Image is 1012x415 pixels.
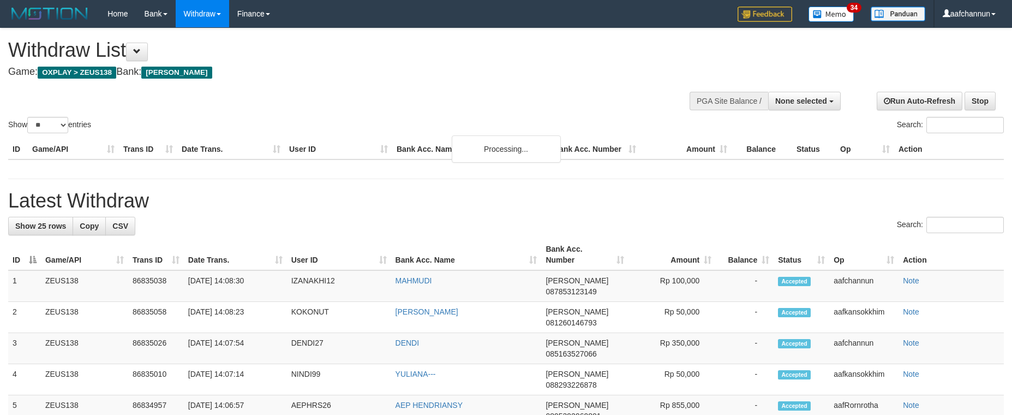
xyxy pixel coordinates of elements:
a: MAHMUDI [396,276,432,285]
span: [PERSON_NAME] [546,339,608,347]
td: NINDI99 [287,364,391,395]
span: [PERSON_NAME] [141,67,212,79]
span: 34 [847,3,861,13]
span: Copy 081260146793 to clipboard [546,318,596,327]
th: Status [792,139,836,159]
th: Status: activate to sort column ascending [774,239,829,270]
td: Rp 50,000 [628,364,716,395]
td: 1 [8,270,41,302]
td: Rp 50,000 [628,302,716,333]
th: Action [894,139,1004,159]
label: Search: [897,117,1004,133]
select: Showentries [27,117,68,133]
td: - [716,270,774,302]
a: AEP HENDRIANSY [396,401,463,410]
span: CSV [112,222,128,230]
input: Search: [926,217,1004,233]
span: [PERSON_NAME] [546,307,608,316]
label: Show entries [8,117,91,133]
td: ZEUS138 [41,302,128,333]
th: Action [899,239,1004,270]
input: Search: [926,117,1004,133]
th: Trans ID [119,139,177,159]
a: Note [903,339,919,347]
td: ZEUS138 [41,333,128,364]
th: Amount: activate to sort column ascending [628,239,716,270]
a: Note [903,401,919,410]
td: [DATE] 14:08:23 [184,302,287,333]
img: Feedback.jpg [738,7,792,22]
th: Trans ID: activate to sort column ascending [128,239,184,270]
span: Copy 087853123149 to clipboard [546,287,596,296]
span: Accepted [778,277,811,286]
td: 4 [8,364,41,395]
td: 3 [8,333,41,364]
td: IZANAKHI12 [287,270,391,302]
td: Rp 350,000 [628,333,716,364]
span: Copy 085163527066 to clipboard [546,349,596,358]
th: Op [836,139,894,159]
td: 86835058 [128,302,184,333]
td: - [716,302,774,333]
a: Note [903,276,919,285]
h1: Withdraw List [8,39,664,61]
h1: Latest Withdraw [8,190,1004,212]
th: Amount [640,139,732,159]
img: Button%20Memo.svg [809,7,854,22]
td: [DATE] 14:07:54 [184,333,287,364]
a: Note [903,370,919,378]
th: Balance: activate to sort column ascending [716,239,774,270]
label: Search: [897,217,1004,233]
span: [PERSON_NAME] [546,276,608,285]
th: Op: activate to sort column ascending [829,239,899,270]
td: 86835038 [128,270,184,302]
td: [DATE] 14:08:30 [184,270,287,302]
th: Date Trans.: activate to sort column ascending [184,239,287,270]
span: None selected [775,97,827,105]
th: Game/API: activate to sort column ascending [41,239,128,270]
div: Processing... [452,135,561,163]
th: Balance [732,139,792,159]
th: ID: activate to sort column descending [8,239,41,270]
td: aafchannun [829,270,899,302]
span: [PERSON_NAME] [546,370,608,378]
span: Copy [80,222,99,230]
span: Accepted [778,370,811,380]
th: Bank Acc. Number [549,139,640,159]
th: Game/API [28,139,119,159]
td: Rp 100,000 [628,270,716,302]
td: [DATE] 14:07:14 [184,364,287,395]
a: Copy [73,217,106,235]
img: MOTION_logo.png [8,5,91,22]
th: ID [8,139,28,159]
td: ZEUS138 [41,270,128,302]
td: - [716,333,774,364]
th: Date Trans. [177,139,285,159]
span: Accepted [778,339,811,348]
a: Note [903,307,919,316]
td: 2 [8,302,41,333]
span: OXPLAY > ZEUS138 [38,67,116,79]
td: aafkansokkhim [829,302,899,333]
a: Stop [965,92,996,110]
td: ZEUS138 [41,364,128,395]
td: - [716,364,774,395]
img: panduan.png [871,7,925,21]
td: aafkansokkhim [829,364,899,395]
span: Show 25 rows [15,222,66,230]
h4: Game: Bank: [8,67,664,78]
a: Show 25 rows [8,217,73,235]
a: DENDI [396,339,420,347]
span: Copy 088293226878 to clipboard [546,381,596,389]
span: Accepted [778,401,811,411]
span: [PERSON_NAME] [546,401,608,410]
td: 86835026 [128,333,184,364]
a: CSV [105,217,135,235]
button: None selected [768,92,841,110]
span: Accepted [778,308,811,317]
th: Bank Acc. Name [392,139,549,159]
th: Bank Acc. Number: activate to sort column ascending [541,239,628,270]
td: KOKONUT [287,302,391,333]
a: [PERSON_NAME] [396,307,458,316]
a: Run Auto-Refresh [877,92,962,110]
